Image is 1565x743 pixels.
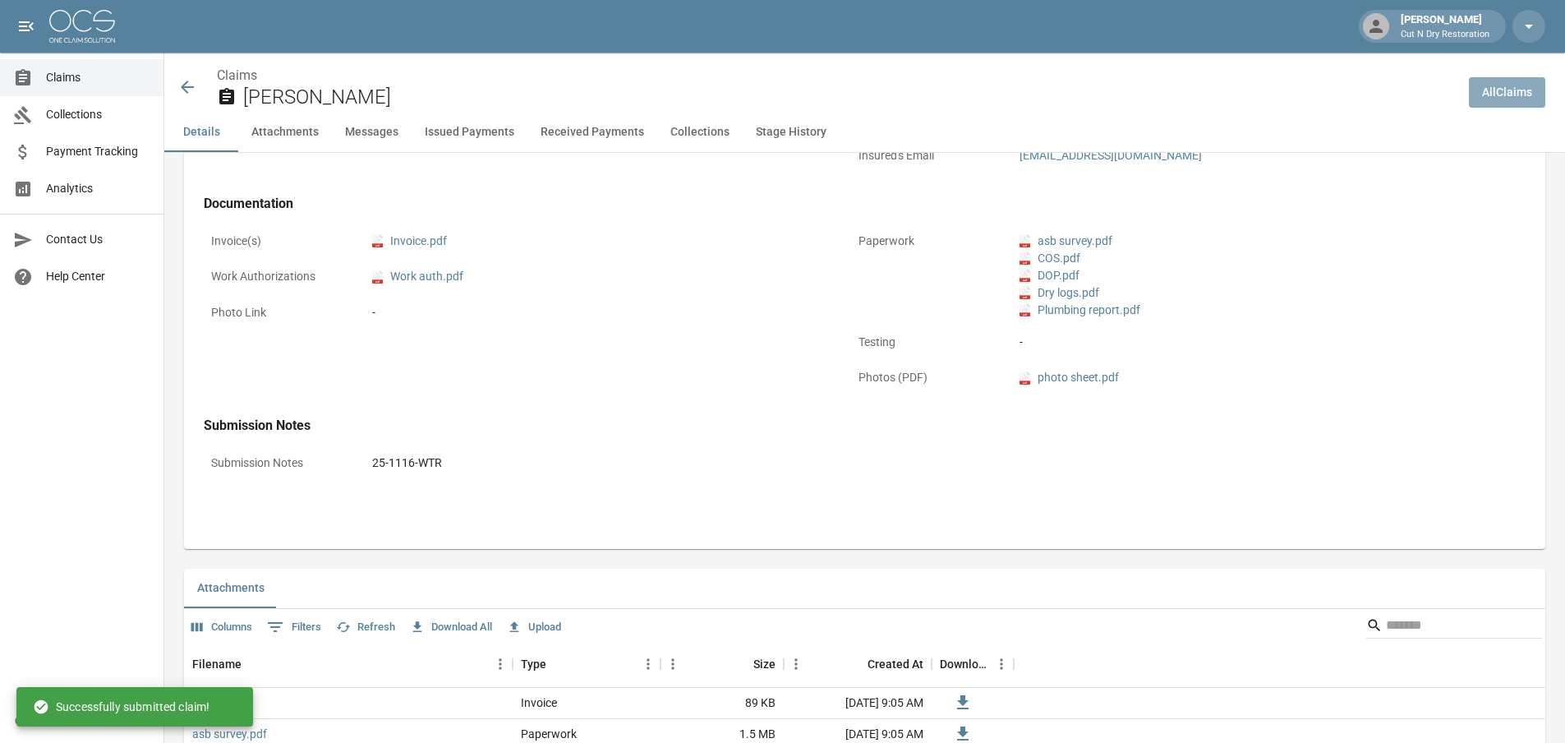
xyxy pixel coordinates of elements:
[743,113,840,152] button: Stage History
[513,641,661,687] div: Type
[46,231,150,248] span: Contact Us
[661,641,784,687] div: Size
[1401,28,1489,42] p: Cut N Dry Restoration
[243,85,1456,109] h2: [PERSON_NAME]
[372,268,463,285] a: pdfWork auth.pdf
[33,692,209,722] div: Successfully submitted claim!
[521,695,557,711] div: Invoice
[784,652,808,676] button: Menu
[332,615,399,640] button: Refresh
[372,233,447,250] a: pdfInvoice.pdf
[521,726,577,742] div: Paperwork
[406,615,496,640] button: Download All
[1020,284,1099,302] a: pdfDry logs.pdf
[332,113,412,152] button: Messages
[753,641,776,687] div: Size
[1020,369,1119,386] a: pdfphoto sheet.pdf
[204,225,352,257] p: Invoice(s)
[49,10,115,43] img: ocs-logo-white-transparent.png
[1020,267,1079,284] a: pdfDOP.pdf
[263,614,325,640] button: Show filters
[46,106,150,123] span: Collections
[372,455,442,472] div: 25-1116-WTR
[238,113,332,152] button: Attachments
[636,652,661,676] button: Menu
[940,641,989,687] div: Download
[868,641,923,687] div: Created At
[46,268,150,285] span: Help Center
[217,66,1456,85] nav: breadcrumb
[184,569,278,608] button: Attachments
[15,713,149,729] div: © 2025 One Claim Solution
[204,418,1479,434] h4: Submission Notes
[657,113,743,152] button: Collections
[521,641,546,687] div: Type
[784,688,932,719] div: [DATE] 9:05 AM
[184,569,1545,608] div: related-list tabs
[851,362,999,394] p: Photos (PDF)
[204,297,352,329] p: Photo Link
[1020,302,1140,319] a: pdfPlumbing report.pdf
[46,143,150,160] span: Payment Tracking
[784,641,932,687] div: Created At
[372,304,375,321] div: -
[192,726,267,742] a: asb survey.pdf
[1020,334,1471,351] div: -
[1020,250,1080,267] a: pdfCOS.pdf
[932,641,1014,687] div: Download
[488,652,513,676] button: Menu
[1366,612,1542,642] div: Search
[851,326,999,358] p: Testing
[1394,12,1496,41] div: [PERSON_NAME]
[164,113,238,152] button: Details
[204,261,352,293] p: Work Authorizations
[661,652,685,676] button: Menu
[503,615,565,640] button: Upload
[10,10,43,43] button: open drawer
[204,196,1479,212] h4: Documentation
[989,652,1014,676] button: Menu
[851,225,999,257] p: Paperwork
[527,113,657,152] button: Received Payments
[46,69,150,86] span: Claims
[46,180,150,197] span: Analytics
[1020,233,1112,250] a: pdfasb survey.pdf
[661,688,784,719] div: 89 KB
[217,67,257,83] a: Claims
[412,113,527,152] button: Issued Payments
[1469,77,1545,108] a: AllClaims
[184,641,513,687] div: Filename
[192,641,242,687] div: Filename
[851,140,999,172] p: Insured's Email
[164,113,1565,152] div: anchor tabs
[1020,149,1202,162] a: [EMAIL_ADDRESS][DOMAIN_NAME]
[187,615,256,640] button: Select columns
[204,447,352,479] p: Submission Notes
